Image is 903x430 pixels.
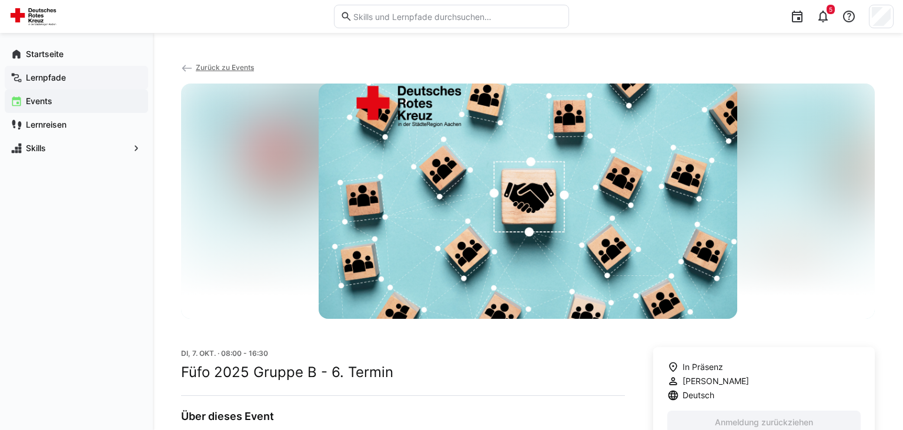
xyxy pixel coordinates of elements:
h3: Über dieses Event [181,410,625,423]
span: Di, 7. Okt. · 08:00 - 16:30 [181,349,268,358]
span: Zurück zu Events [196,63,254,72]
input: Skills und Lernpfade durchsuchen… [352,11,563,22]
span: Anmeldung zurückziehen [713,416,815,428]
span: In Präsenz [683,361,723,373]
h2: Füfo 2025 Gruppe B - 6. Termin [181,364,625,381]
span: 5 [829,6,832,13]
span: [PERSON_NAME] [683,375,749,387]
a: Zurück zu Events [181,63,254,72]
span: Deutsch [683,389,714,401]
